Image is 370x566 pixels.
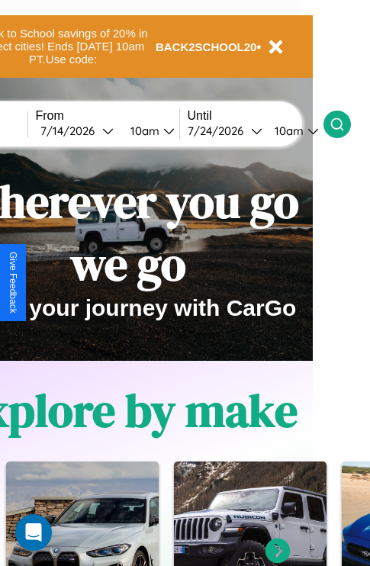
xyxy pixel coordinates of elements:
button: 7/14/2026 [36,123,118,139]
div: 7 / 14 / 2026 [40,124,102,138]
div: Give Feedback [8,252,18,314]
div: 7 / 24 / 2026 [188,124,251,138]
div: Open Intercom Messenger [15,514,52,551]
label: Until [188,109,323,123]
button: 10am [262,123,323,139]
div: 10am [267,124,307,138]
b: BACK2SCHOOL20 [156,40,257,53]
label: From [36,109,179,123]
button: 10am [118,123,179,139]
div: 10am [123,124,163,138]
